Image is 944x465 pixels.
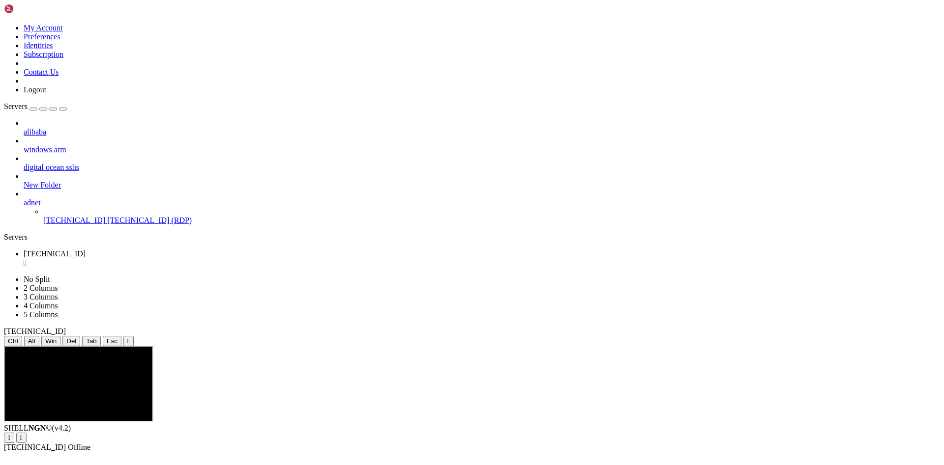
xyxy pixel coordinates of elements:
[123,336,134,346] button: 
[24,137,940,154] li: windows arm
[24,275,50,283] a: No Split
[86,337,97,345] span: Tab
[24,198,41,207] span: adnet
[62,336,80,346] button: Del
[4,102,67,110] a: Servers
[4,4,60,14] img: Shellngn
[24,249,940,267] a: 165.1.124.122
[8,434,10,441] div: 
[24,181,940,190] a: New Folder
[24,198,940,207] a: adnet
[24,128,940,137] a: alibaba
[43,216,105,224] span: [TECHNICAL_ID]
[4,233,940,242] div: Servers
[24,163,79,171] span: digital ocean sshs
[24,181,61,189] span: New Folder
[107,337,118,345] span: Esc
[24,85,46,94] a: Logout
[127,337,130,345] div: 
[24,284,58,292] a: 2 Columns
[4,443,66,451] span: [TECHNICAL_ID]
[24,310,58,319] a: 5 Columns
[16,433,27,443] button: 
[82,336,101,346] button: Tab
[29,424,46,432] b: NGN
[24,145,940,154] a: windows arm
[24,258,940,267] a: 
[24,163,940,172] a: digital ocean sshs
[24,32,60,41] a: Preferences
[28,337,36,345] span: Alt
[24,293,58,301] a: 3 Columns
[24,128,46,136] span: alibaba
[20,434,23,441] div: 
[4,424,71,432] span: SHELL ©
[103,336,121,346] button: Esc
[52,424,71,432] span: 4.2.0
[24,50,63,58] a: Subscription
[24,190,940,225] li: adnet
[24,249,86,258] span: [TECHNICAL_ID]
[24,154,940,172] li: digital ocean sshs
[66,337,76,345] span: Del
[43,216,940,225] a: [TECHNICAL_ID] [TECHNICAL_ID] (RDP)
[4,327,66,335] span: [TECHNICAL_ID]
[24,172,940,190] li: New Folder
[4,336,22,346] button: Ctrl
[24,119,940,137] li: alibaba
[24,68,59,76] a: Contact Us
[8,337,18,345] span: Ctrl
[24,24,63,32] a: My Account
[24,41,53,50] a: Identities
[24,301,58,310] a: 4 Columns
[45,337,57,345] span: Win
[107,216,192,224] span: [TECHNICAL_ID] (RDP)
[4,433,14,443] button: 
[43,207,940,225] li: [TECHNICAL_ID] [TECHNICAL_ID] (RDP)
[68,443,90,451] span: Offline
[41,336,60,346] button: Win
[24,336,40,346] button: Alt
[24,145,66,154] span: windows arm
[4,102,28,110] span: Servers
